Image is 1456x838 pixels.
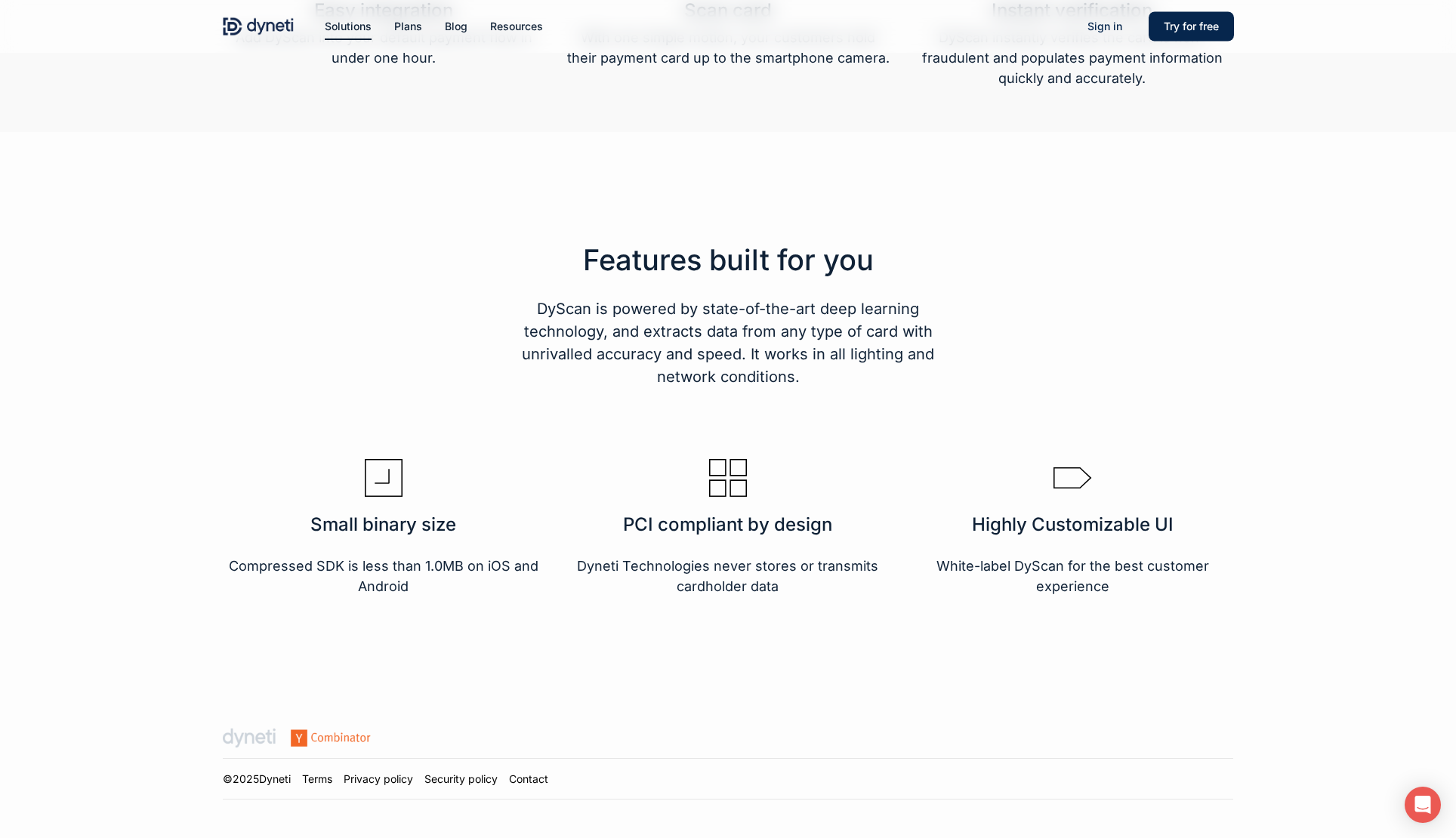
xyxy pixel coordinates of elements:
span: Resources [490,20,543,32]
h5: DyScan is powered by state-of-the-art deep learning technology, and extracts data from any type o... [499,297,957,388]
a: Blog [445,18,467,35]
span: White-label DyScan for the best customer experience [936,558,1209,594]
a: Sign in [1072,18,1137,35]
p: DyScan instantly verifies the card is non-fraudulent and populates payment information quickly an... [910,27,1233,88]
a: Security policy [424,772,498,785]
span: Blog [445,20,467,32]
p: Dyneti Technologies never stores or transmits cardholder data [567,556,889,596]
a: Plans [394,18,422,35]
h3: Features built for you [499,242,957,277]
span: Sign in [1087,20,1122,32]
a: Solutions [325,18,372,35]
a: ©2025Dyneti [223,772,291,785]
span: Solutions [325,20,372,32]
a: Privacy policy [344,772,413,785]
span: Plans [394,20,422,32]
a: Contact [509,772,548,785]
span: 2025 [233,772,259,785]
div: Open Intercom Messenger [1405,787,1441,823]
span: Try for free [1164,20,1219,32]
h3: Small binary size [222,515,544,535]
h3: Highly Customizable UI [912,515,1233,535]
a: Resources [490,18,543,35]
a: Try for free [1149,18,1234,35]
span: Compressed SDK is less than 1.0MB on iOS and Android [229,558,538,594]
a: Terms [302,772,332,785]
h3: PCI compliant by design [567,515,889,535]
